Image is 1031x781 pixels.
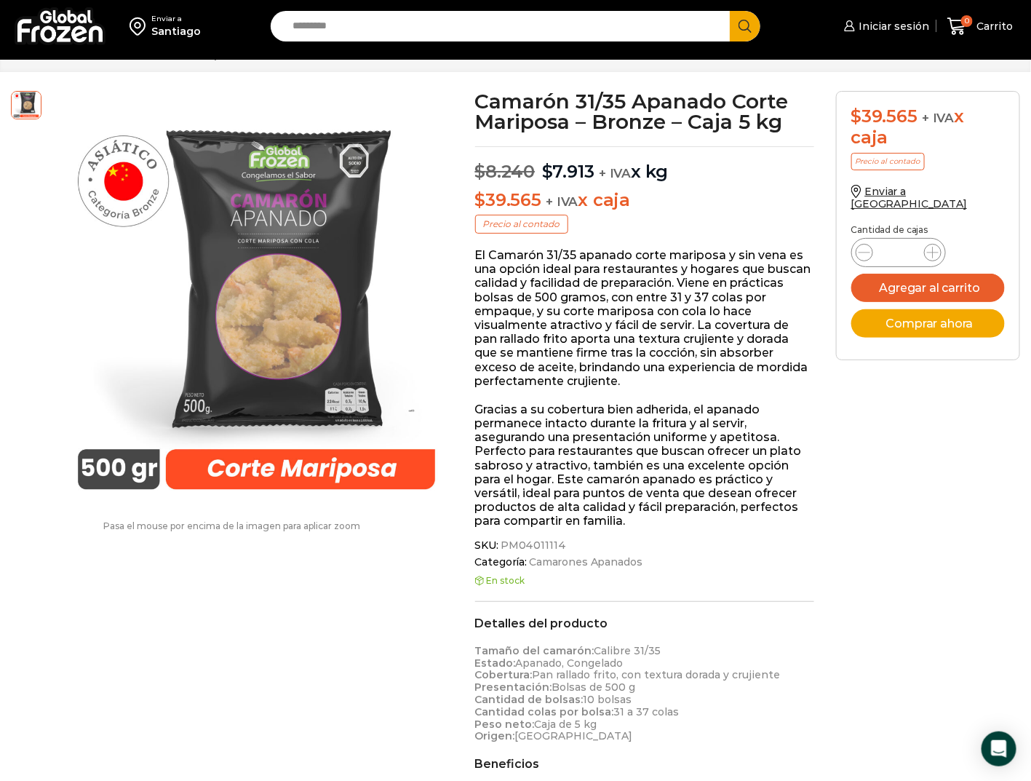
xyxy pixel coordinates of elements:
[475,403,814,528] p: Gracias a su cobertura bien adherida, el apanado permanece intacto durante la fritura y al servir...
[475,91,814,132] h1: Camarón 31/35 Apanado Corte Mariposa – Bronze – Caja 5 kg
[475,681,552,694] strong: Presentación:
[851,225,1005,235] p: Cantidad de cajas
[527,556,642,568] a: Camarones Apanados
[475,215,568,234] p: Precio al contado
[498,539,566,552] span: PM04011114
[599,166,631,181] span: + IVA
[475,693,584,706] strong: Cantidad de bolsas:
[851,309,1005,338] button: Comprar ahora
[961,15,973,27] span: 0
[475,146,814,183] p: x kg
[11,521,453,531] p: Pasa el mouse por encima de la imagen para aplicar zoom
[851,274,1005,302] button: Agregar al carrito
[475,161,486,182] span: $
[855,19,929,33] span: Iniciar sesión
[542,161,553,182] span: $
[475,161,536,182] bdi: 8.240
[475,644,594,657] strong: Tamaño del camarón:
[475,248,814,388] p: El Camarón 31/35 apanado corte mariposa y sin vena es una opción ideal para restaurantes y hogare...
[475,189,541,210] bdi: 39.565
[475,657,516,670] strong: Estado:
[546,194,578,209] span: + IVA
[923,111,955,125] span: + IVA
[851,185,968,210] a: Enviar a [GEOGRAPHIC_DATA]
[475,189,486,210] span: $
[851,106,1005,148] div: x caja
[475,757,814,771] h2: Beneficios
[542,161,594,182] bdi: 7.913
[151,14,201,24] div: Enviar a
[885,242,912,263] input: Product quantity
[475,576,814,586] p: En stock
[475,190,814,211] p: x caja
[851,153,925,170] p: Precio al contado
[475,718,535,731] strong: Peso neto:
[151,24,201,39] div: Santiago
[475,668,533,681] strong: Cobertura:
[49,91,464,507] div: 1 / 3
[840,12,929,41] a: Iniciar sesión
[730,11,760,41] button: Search button
[475,645,814,742] p: Calibre 31/35 Apanado, Congelado Pan rallado frito, con textura dorada y crujiente Bolsas de 500 ...
[982,732,1016,766] div: Open Intercom Messenger
[973,19,1013,33] span: Carrito
[851,106,917,127] bdi: 39.565
[475,617,814,630] h2: Detalles del producto
[12,90,41,119] span: apanados
[130,14,151,39] img: address-field-icon.svg
[475,705,614,718] strong: Cantidad colas por bolsa:
[475,556,814,568] span: Categoría:
[49,91,464,507] img: apanados
[851,106,862,127] span: $
[944,9,1016,44] a: 0 Carrito
[475,539,814,552] span: SKU:
[475,729,515,742] strong: Origen:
